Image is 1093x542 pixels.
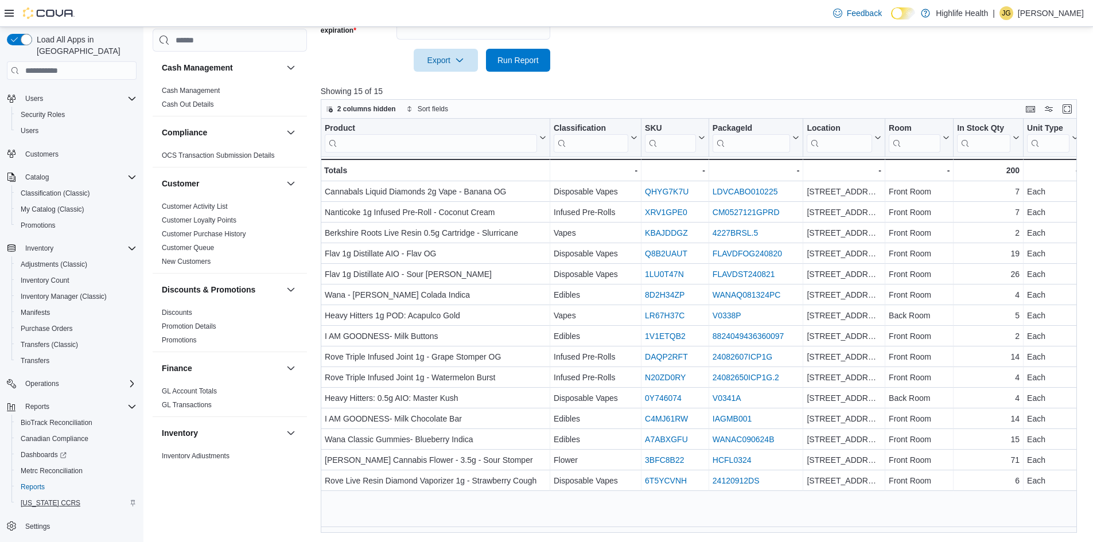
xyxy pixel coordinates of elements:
button: Catalog [2,169,141,185]
div: In Stock Qty [957,123,1010,134]
span: Run Report [497,54,539,66]
div: Product [325,123,537,153]
img: Cova [23,7,75,19]
span: Transfers [21,356,49,365]
div: Classification [554,123,628,134]
span: Inventory [21,241,137,255]
span: GL Account Totals [162,387,217,396]
div: Front Room [889,226,950,240]
div: Room [889,123,940,153]
div: Each [1027,267,1079,281]
button: Inventory Count [11,272,141,288]
button: Metrc Reconciliation [11,463,141,479]
button: Manifests [11,305,141,321]
div: Front Room [889,288,950,302]
div: Each [1027,309,1079,322]
a: 24082650ICP1G.2 [713,373,779,382]
a: Cash Out Details [162,100,214,108]
a: [US_STATE] CCRS [16,496,85,510]
div: 4 [957,371,1020,384]
button: Unit Type [1027,123,1079,153]
span: Reports [16,480,137,494]
span: Catalog [25,173,49,182]
a: GL Transactions [162,401,212,409]
div: Front Room [889,329,950,343]
a: Dashboards [11,447,141,463]
a: Settings [21,520,55,533]
button: Location [807,123,881,153]
a: A7ABXGFU [645,435,688,444]
div: [STREET_ADDRESS][DEMOGRAPHIC_DATA] [807,247,881,260]
span: My Catalog (Classic) [21,205,84,214]
div: I AM GOODNESS- Milk Buttons [325,329,546,343]
span: Security Roles [16,108,137,122]
a: Canadian Compliance [16,432,93,446]
span: Reports [21,482,45,492]
span: Settings [21,519,137,533]
span: Transfers (Classic) [16,338,137,352]
a: 8D2H34ZP [645,290,684,299]
p: Showing 15 of 15 [321,85,1085,97]
div: Front Room [889,247,950,260]
button: Discounts & Promotions [162,284,282,295]
span: Cash Out Details [162,100,214,109]
div: In Stock Qty [957,123,1010,153]
a: WANAQ081324PC [713,290,781,299]
button: BioTrack Reconciliation [11,415,141,431]
span: Users [21,92,137,106]
span: OCS Transaction Submission Details [162,151,275,160]
div: Each [1027,205,1079,219]
a: KBAJDDGZ [645,228,688,237]
div: Product [325,123,537,134]
div: - [713,163,800,177]
a: Inventory Adjustments [162,452,230,460]
a: Inventory Count [16,274,74,287]
button: Catalog [21,170,53,184]
div: Infused Pre-Rolls [554,205,637,219]
div: Back Room [889,391,950,405]
a: 0Y746074 [645,393,682,403]
div: [STREET_ADDRESS][DEMOGRAPHIC_DATA] [807,371,881,384]
a: FLAVDFOG240820 [713,249,782,258]
span: Customer Activity List [162,202,228,211]
div: - [554,163,637,177]
div: Totals [324,163,546,177]
span: Inventory Manager (Classic) [16,290,137,303]
div: Customer [153,200,307,273]
div: Berkshire Roots Live Resin 0.5g Cartridge - Slurricane [325,226,546,240]
div: [STREET_ADDRESS][DEMOGRAPHIC_DATA] [807,288,881,302]
div: Location [807,123,872,134]
div: 7 [957,205,1020,219]
div: Vapes [554,309,637,322]
div: Package URL [713,123,791,153]
div: Nanticoke 1g Infused Pre-Roll - Coconut Cream [325,205,546,219]
a: Promotion Details [162,322,216,330]
div: Classification [554,123,628,153]
button: Inventory [162,427,282,439]
a: Customer Queue [162,244,214,252]
a: My Catalog (Classic) [16,202,89,216]
div: Edibles [554,329,637,343]
a: Classification (Classic) [16,186,95,200]
a: 1LU0T47N [645,270,684,279]
div: - [645,163,705,177]
a: Security Roles [16,108,69,122]
h3: Compliance [162,127,207,138]
span: Operations [25,379,59,388]
span: Washington CCRS [16,496,137,510]
div: [STREET_ADDRESS][DEMOGRAPHIC_DATA] [807,309,881,322]
div: [STREET_ADDRESS][DEMOGRAPHIC_DATA] [807,267,881,281]
button: Run Report [486,49,550,72]
a: LDVCABO010225 [713,187,778,196]
a: Feedback [828,2,886,25]
button: Discounts & Promotions [284,283,298,297]
a: IAGMB001 [713,414,752,423]
div: Each [1027,226,1079,240]
a: Manifests [16,306,55,319]
button: Compliance [284,126,298,139]
a: GL Account Totals [162,387,217,395]
div: - [807,163,881,177]
button: Display options [1042,102,1056,116]
h3: Cash Management [162,62,233,73]
button: 2 columns hidden [321,102,400,116]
